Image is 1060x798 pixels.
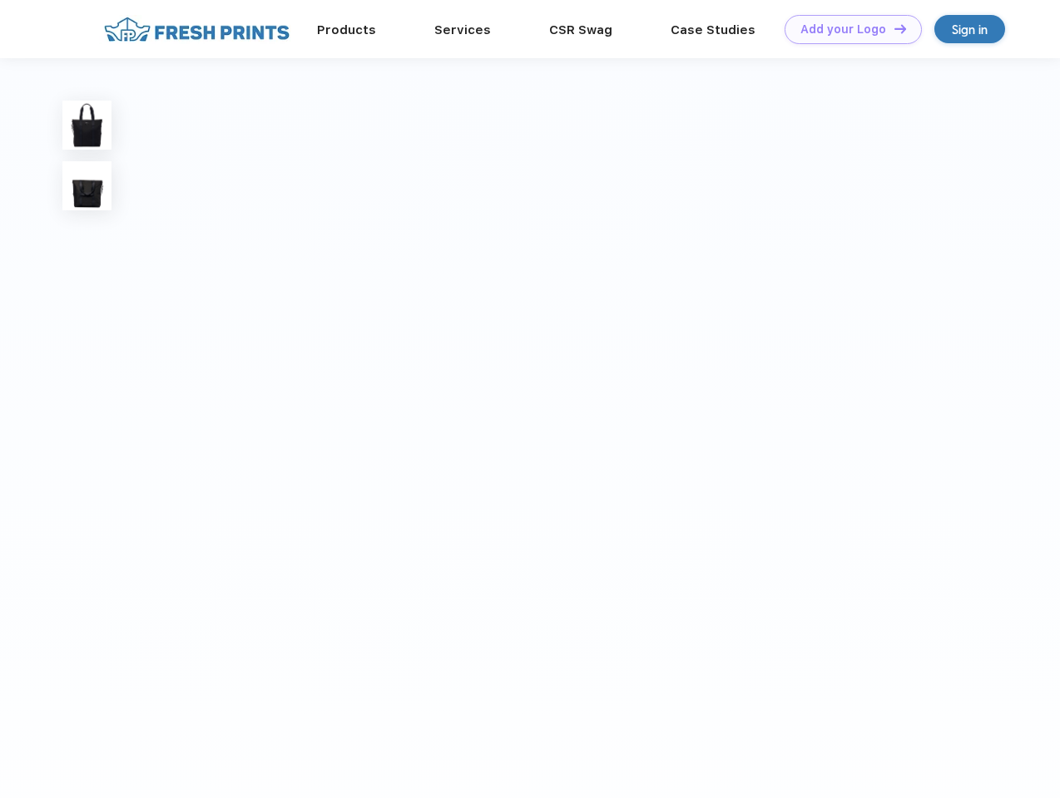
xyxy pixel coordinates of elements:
img: func=resize&h=100 [62,101,111,150]
img: DT [894,24,906,33]
div: Sign in [952,20,988,39]
img: func=resize&h=100 [62,161,111,210]
a: Sign in [934,15,1005,43]
img: fo%20logo%202.webp [99,15,295,44]
a: Products [317,22,376,37]
div: Add your Logo [800,22,886,37]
